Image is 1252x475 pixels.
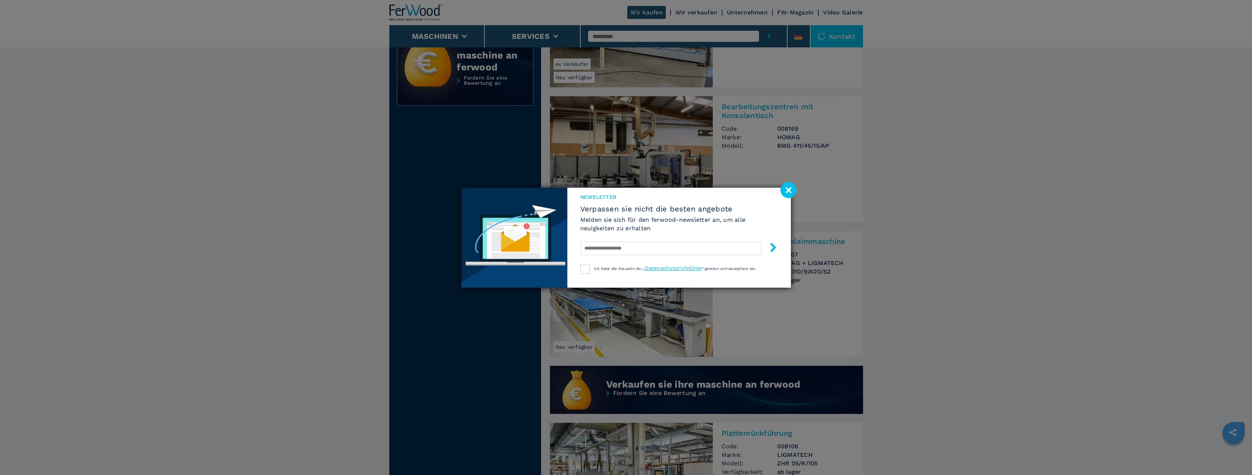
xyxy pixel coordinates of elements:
[580,204,778,213] span: Verpassen sie nicht die besten angebote
[761,240,778,257] button: submit-button
[461,188,567,288] img: Newsletter image
[594,267,645,271] span: Ich habe die Klauseln der „
[580,215,778,233] h6: Melden sie sich für den ferwood-newsletter an, um alle neuigkeiten zu erhalten
[645,265,702,271] a: Datenschutzrichtlinie
[702,267,756,271] span: “ gelesen und akzeptiere sie.
[580,193,778,201] span: Newsletter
